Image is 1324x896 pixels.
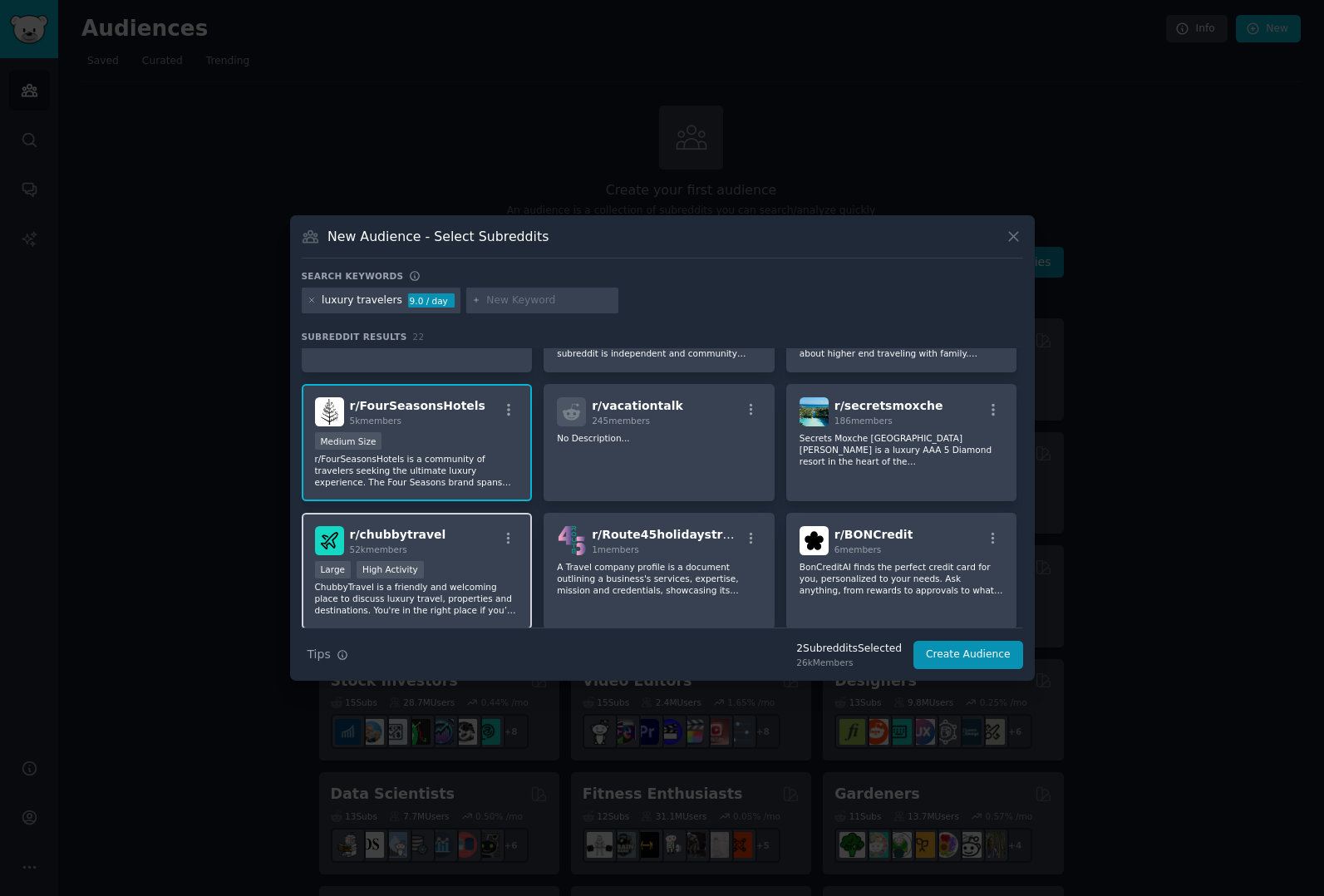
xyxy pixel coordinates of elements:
[592,528,750,541] span: r/ Route45holidaystravel
[834,528,913,541] span: r/ BONCredit
[315,561,352,578] div: Large
[357,561,424,578] div: High Activity
[834,544,882,554] span: 6 members
[592,416,650,426] span: 245 members
[592,544,639,554] span: 1 members
[350,416,402,426] span: 5k members
[302,270,404,282] h3: Search keywords
[800,526,829,555] img: BONCredit
[796,657,902,668] div: 26k Members
[796,642,902,657] div: 2 Subreddit s Selected
[408,293,455,308] div: 9.0 / day
[322,293,402,308] div: luxury travelers
[350,528,446,541] span: r/ chubbytravel
[834,416,893,426] span: 186 members
[913,641,1023,669] button: Create Audience
[800,561,1004,596] p: BonCreditAI finds the perfect credit card for you, personalized to your needs. Ask anything, from...
[413,332,425,342] span: 22
[800,397,829,426] img: secretsmoxche
[834,399,943,412] span: r/ secretsmoxche
[557,526,586,555] img: Route45holidaystravel
[557,432,761,444] p: No Description...
[327,228,549,245] h3: New Audience - Select Subreddits
[315,453,519,488] p: r/FourSeasonsHotels is a community of travelers seeking the ultimate luxury experience. The Four ...
[302,331,407,342] span: Subreddit Results
[800,432,1004,467] p: Secrets Moxche [GEOGRAPHIC_DATA][PERSON_NAME] is a luxury AAA 5 Diamond resort in the heart of th...
[350,399,485,412] span: r/ FourSeasonsHotels
[315,432,382,450] div: Medium Size
[486,293,613,308] input: New Keyword
[308,646,331,663] span: Tips
[315,397,344,426] img: FourSeasonsHotels
[350,544,407,554] span: 52k members
[557,561,761,596] p: A Travel company profile is a document outlining a business's services, expertise, mission and cr...
[302,640,354,669] button: Tips
[315,526,344,555] img: chubbytravel
[315,581,519,616] p: ChubbyTravel is a friendly and welcoming place to discuss luxury travel, properties and destinati...
[592,399,683,412] span: r/ vacationtalk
